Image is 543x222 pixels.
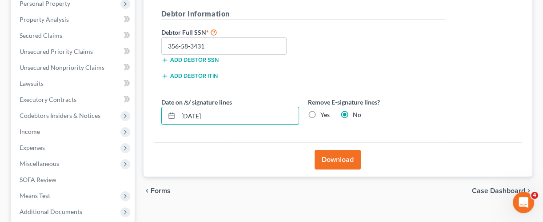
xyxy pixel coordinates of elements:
[531,192,538,199] span: 4
[12,92,135,108] a: Executory Contracts
[472,187,525,194] span: Case Dashboard
[144,187,151,194] i: chevron_left
[12,12,135,28] a: Property Analysis
[12,44,135,60] a: Unsecured Priority Claims
[161,73,218,80] button: Add debtor ITIN
[513,192,534,213] iframe: Intercom live chat
[20,208,82,215] span: Additional Documents
[12,28,135,44] a: Secured Claims
[12,76,135,92] a: Lawsuits
[320,110,330,119] label: Yes
[20,176,56,183] span: SOFA Review
[178,107,299,124] input: MM/DD/YYYY
[161,37,287,55] input: XXX-XX-XXXX
[20,32,62,39] span: Secured Claims
[315,150,361,170] button: Download
[308,97,446,107] label: Remove E-signature lines?
[151,187,171,194] span: Forms
[20,192,50,199] span: Means Test
[157,27,303,37] label: Debtor Full SSN
[12,172,135,188] a: SOFA Review
[353,110,361,119] label: No
[472,187,532,194] a: Case Dashboard chevron_right
[20,112,100,119] span: Codebtors Insiders & Notices
[20,64,104,71] span: Unsecured Nonpriority Claims
[525,187,532,194] i: chevron_right
[161,8,446,20] h5: Debtor Information
[20,128,40,135] span: Income
[20,160,59,167] span: Miscellaneous
[20,144,45,151] span: Expenses
[12,60,135,76] a: Unsecured Nonpriority Claims
[144,187,183,194] button: chevron_left Forms
[20,96,76,103] span: Executory Contracts
[161,97,232,107] label: Date on /s/ signature lines
[20,80,44,87] span: Lawsuits
[20,16,69,23] span: Property Analysis
[20,48,93,55] span: Unsecured Priority Claims
[161,57,219,64] button: Add debtor SSN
